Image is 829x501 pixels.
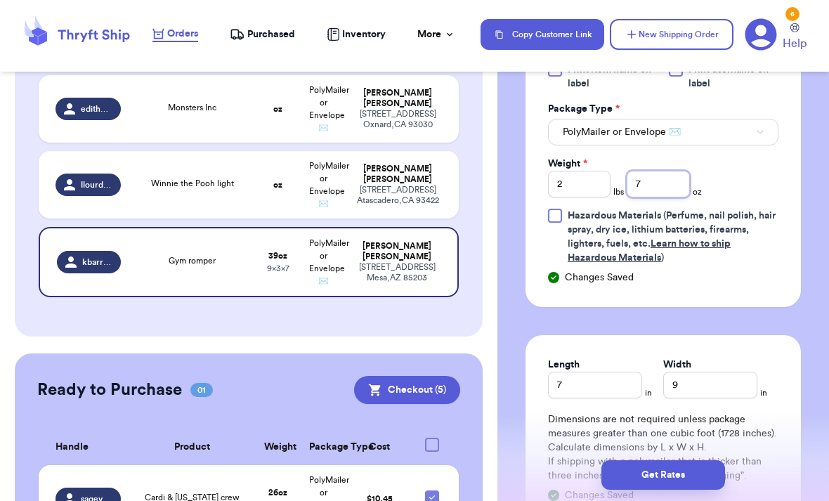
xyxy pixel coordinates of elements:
h2: Ready to Purchase [37,379,182,401]
button: New Shipping Order [610,19,733,50]
span: llourdesespinoza_garnica [81,179,112,190]
a: Purchased [230,27,295,41]
button: Get Rates [601,460,725,490]
span: Help [783,35,807,52]
span: Hazardous Materials [568,211,661,221]
button: Checkout (5) [354,376,460,404]
strong: oz [273,181,282,189]
span: lbs [613,186,624,197]
strong: 26 oz [268,488,287,497]
span: Purchased [247,27,295,41]
a: 6 [745,18,777,51]
div: [PERSON_NAME] [PERSON_NAME] [354,88,442,109]
span: PolyMailer or Envelope ✉️ [309,86,349,132]
div: [STREET_ADDRESS] Atascadero , CA 93422 [354,185,442,206]
strong: oz [273,105,282,113]
span: (Perfume, nail polish, hair spray, dry ice, lithium batteries, firearms, lighters, fuels, etc. ) [568,211,776,263]
a: Orders [152,27,198,42]
span: in [645,387,652,398]
span: Gym romper [169,256,216,265]
label: Width [663,358,691,372]
button: PolyMailer or Envelope ✉️ [548,119,778,145]
label: Package Type [548,102,620,116]
label: Length [548,358,580,372]
button: Copy Customer Link [481,19,604,50]
span: Print username on label [688,63,778,91]
span: Winnie the Pooh light [151,179,234,188]
span: in [760,387,767,398]
span: kbarrazaa [82,256,112,268]
div: [PERSON_NAME] [PERSON_NAME] [354,164,442,185]
span: PolyMailer or Envelope ✉️ [563,125,681,139]
span: Orders [167,27,198,41]
th: Package Type [301,429,346,465]
span: Changes Saved [565,271,634,285]
span: Monsters Inc [168,103,216,112]
div: 6 [785,7,799,21]
span: edithxfm [81,103,112,115]
span: PolyMailer or Envelope ✉️ [309,162,349,208]
a: Inventory [327,27,386,41]
span: Inventory [342,27,386,41]
label: Weight [548,157,587,171]
strong: 39 oz [268,252,287,260]
th: Weight [256,429,301,465]
div: [STREET_ADDRESS] Oxnard , CA 93030 [354,109,442,130]
a: Help [783,23,807,52]
div: [PERSON_NAME] [PERSON_NAME] [354,241,440,262]
span: 9 x 3 x 7 [267,264,289,273]
span: Handle [56,440,89,455]
div: [STREET_ADDRESS] Mesa , AZ 85203 [354,262,440,283]
th: Product [129,429,256,465]
span: Print item name on label [568,63,660,91]
span: oz [693,186,702,197]
span: 01 [190,383,213,397]
span: PolyMailer or Envelope ✉️ [309,239,349,285]
th: Cost [346,429,413,465]
div: More [417,27,455,41]
div: Dimensions are not required unless package measures greater than one cubic foot (1728 inches). Ca... [548,412,778,483]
